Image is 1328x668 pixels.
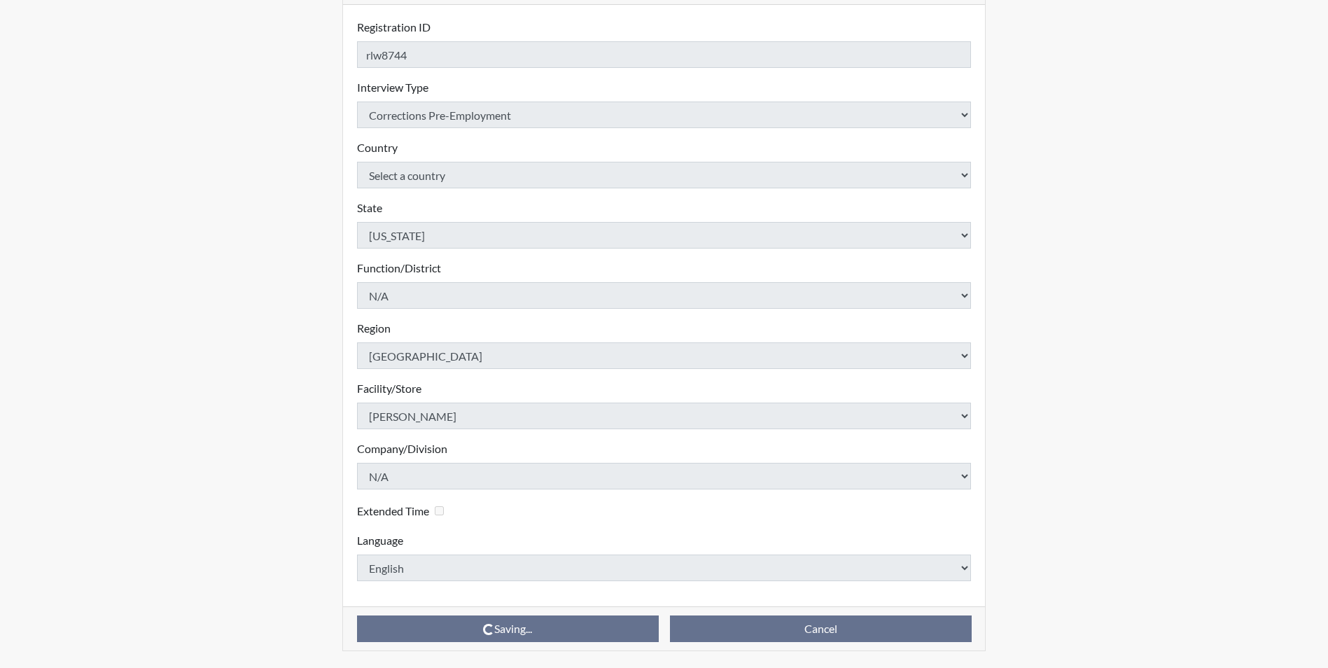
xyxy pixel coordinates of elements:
[357,440,447,457] label: Company/Division
[357,503,429,520] label: Extended Time
[357,79,428,96] label: Interview Type
[357,200,382,216] label: State
[357,139,398,156] label: Country
[670,615,972,642] button: Cancel
[357,380,421,397] label: Facility/Store
[357,615,659,642] button: Saving...
[357,501,449,521] div: Checking this box will provide the interviewee with an accomodation of extra time to answer each ...
[357,19,431,36] label: Registration ID
[357,320,391,337] label: Region
[357,41,972,68] input: Insert a Registration ID, which needs to be a unique alphanumeric value for each interviewee
[357,532,403,549] label: Language
[357,260,441,277] label: Function/District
